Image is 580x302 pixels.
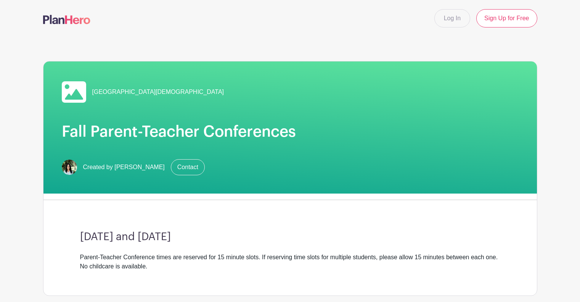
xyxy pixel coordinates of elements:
span: Created by [PERSON_NAME] [83,163,165,172]
div: Parent-Teacher Conference times are reserved for 15 minute slots. If reserving time slots for mul... [80,253,500,271]
span: [GEOGRAPHIC_DATA][DEMOGRAPHIC_DATA] [92,87,224,97]
h1: Fall Parent-Teacher Conferences [62,123,519,141]
h3: [DATE] and [DATE] [80,231,500,244]
a: Log In [434,9,470,27]
a: Contact [171,159,205,175]
img: ICS%20Faculty%20Staff%20Headshots%202024-2025-42.jpg [62,160,77,175]
img: logo-507f7623f17ff9eddc593b1ce0a138ce2505c220e1c5a4e2b4648c50719b7d32.svg [43,15,90,24]
a: Sign Up for Free [476,9,537,27]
